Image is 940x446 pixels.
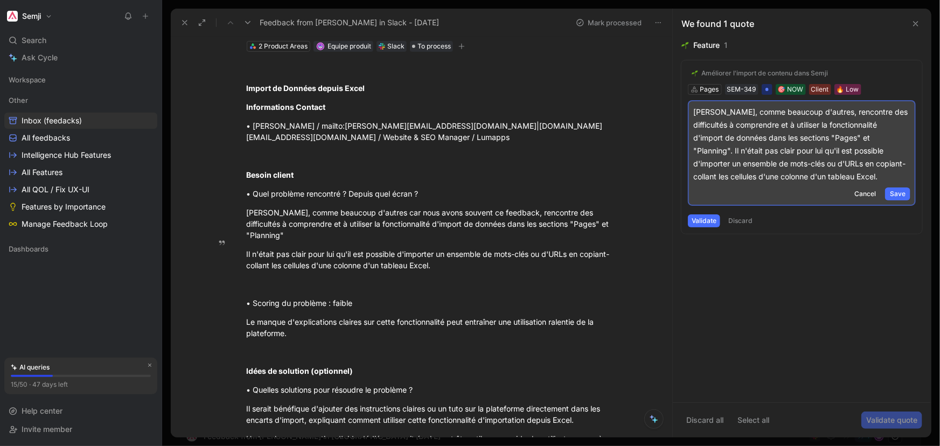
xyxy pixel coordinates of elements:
[22,11,41,21] h1: Semji
[854,189,876,199] span: Cancel
[247,170,294,179] strong: Besoin client
[4,92,157,232] div: OtherInbox (feedacks)All feedbacksIntelligence Hub FeaturesAll FeaturesAll QOL / Fix UX-UIFeature...
[681,412,728,429] button: Discard all
[850,187,881,200] button: Cancel
[22,201,106,212] span: Features by Importance
[387,41,405,52] div: Slack
[22,424,72,434] span: Invite member
[11,379,68,390] div: 15/50 · 47 days left
[247,207,619,241] div: [PERSON_NAME], comme beaucoup d'autres car nous avons souvent ce feedback, rencontre des difficul...
[861,412,922,429] button: Validate quote
[410,41,453,52] div: To process
[571,15,646,30] button: Mark processed
[22,219,108,229] span: Manage Feedback Loop
[4,50,157,66] a: Ask Cycle
[260,16,439,29] span: Feedback from [PERSON_NAME] in Slack - [DATE]
[247,316,619,339] div: Le manque d'explications claires sur cette fonctionnalité peut entraîner une utilisation ralentie...
[885,187,910,200] button: Save
[247,83,365,93] strong: Import de Données depuis Excel
[701,69,828,78] div: Améliorer l'import de contenu dans Semji
[22,51,58,64] span: Ask Cycle
[22,133,70,143] span: All feedbacks
[4,72,157,88] div: Workspace
[4,92,157,108] div: Other
[247,297,619,309] div: • Scoring du problème : faible
[4,9,55,24] button: SemjiSemji
[4,403,157,419] div: Help center
[22,34,46,47] span: Search
[22,184,89,195] span: All QOL / Fix UX-UI
[247,366,353,375] strong: Idées de solution (optionnel)
[890,189,906,199] span: Save
[9,95,28,106] span: Other
[724,39,728,52] div: 1
[693,106,910,183] p: [PERSON_NAME], comme beaucoup d'autres, rencontre des difficultés à comprendre et à utiliser la f...
[22,406,62,415] span: Help center
[247,188,619,199] div: • Quel problème rencontré ? Depuis quel écran ?
[318,43,324,49] img: avatar
[688,67,832,80] button: 🌱Améliorer l'import de contenu dans Semji
[681,41,689,49] img: 🌱
[11,362,50,373] div: AI queries
[22,167,62,178] span: All Features
[4,241,157,257] div: Dashboards
[9,243,48,254] span: Dashboards
[4,199,157,215] a: Features by Importance
[693,39,720,52] div: Feature
[247,384,619,395] div: • Quelles solutions pour résoudre le problème ?
[247,120,619,143] div: • [PERSON_NAME] / mailto:[PERSON_NAME][EMAIL_ADDRESS][DOMAIN_NAME]|[DOMAIN_NAME][EMAIL_ADDRESS][D...
[4,241,157,260] div: Dashboards
[417,41,451,52] span: To process
[688,214,720,227] button: Validate
[4,421,157,437] div: Invite member
[4,182,157,198] a: All QOL / Fix UX-UI
[22,115,82,126] span: Inbox (feedacks)
[22,150,111,161] span: Intelligence Hub Features
[4,32,157,48] div: Search
[4,216,157,232] a: Manage Feedback Loop
[9,74,46,85] span: Workspace
[4,130,157,146] a: All feedbacks
[4,113,157,129] a: Inbox (feedacks)
[681,17,754,30] div: We found 1 quote
[4,147,157,163] a: Intelligence Hub Features
[4,164,157,180] a: All Features
[247,102,326,111] strong: Informations Contact
[7,11,18,22] img: Semji
[733,412,774,429] button: Select all
[247,403,619,426] div: Il serait bénéfique d'ajouter des instructions claires ou un tuto sur la plateforme directement d...
[328,42,371,50] span: Equipe produit
[259,41,308,52] div: 2 Product Areas
[247,248,619,271] div: Il n'était pas clair pour lui qu'il est possible d'importer un ensemble de mots-clés ou d'URLs en...
[692,70,698,76] img: 🌱
[725,214,756,227] button: Discard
